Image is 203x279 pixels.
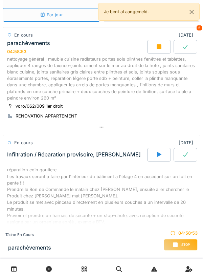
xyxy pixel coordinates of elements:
[7,40,50,46] div: parachèvements
[8,244,51,251] h3: parachèvements
[7,167,196,251] div: réparation coin goutiere Les travaux seront a faire par l'intérieur du bâtiment a l'étage 4 en ac...
[181,242,190,247] span: Stop
[7,151,141,158] div: Infiltration / Réparation provisoire, [PERSON_NAME]
[7,56,196,101] div: nettoyage général ; meuble cuisine radiateurs portes sols plinthes fenêtres et tablettes, appliqu...
[179,32,196,38] div: [DATE]
[14,139,33,146] div: En cours
[5,232,51,238] div: Tâche en cours
[16,103,63,109] div: vdro/062/009 1er droit
[164,230,198,236] div: 04:58:53
[16,113,77,119] div: RENOVATION APPARTEMENT
[197,25,202,30] div: 5
[7,49,26,54] div: 04:58:53
[40,12,63,18] div: Par jour
[184,3,199,21] button: Close
[98,3,200,21] div: Je bent al aangemeld.
[14,32,33,38] div: En cours
[179,139,196,146] div: [DATE]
